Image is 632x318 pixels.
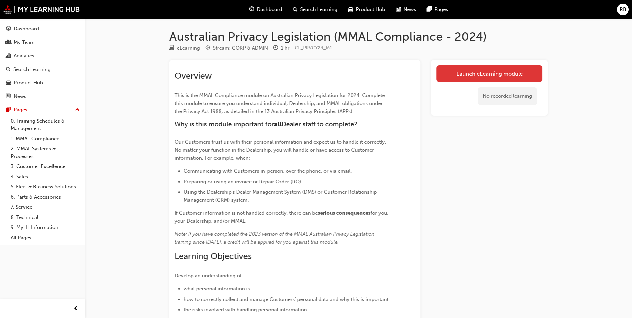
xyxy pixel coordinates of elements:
span: news-icon [6,94,11,100]
span: Product Hub [356,6,385,13]
div: Analytics [14,52,34,60]
a: pages-iconPages [421,3,453,16]
a: search-iconSearch Learning [288,3,343,16]
a: 8. Technical [8,212,82,223]
div: eLearning [177,44,200,52]
span: car-icon [6,80,11,86]
div: Pages [14,106,27,114]
a: 6. Parts & Accessories [8,192,82,202]
span: Why is this module important for [175,120,274,128]
div: News [14,93,26,100]
button: Pages [3,104,82,116]
span: Learning resource code [295,45,332,51]
div: Product Hub [14,79,43,87]
a: guage-iconDashboard [244,3,288,16]
div: Type [169,44,200,52]
span: up-icon [75,106,80,114]
span: car-icon [348,5,353,14]
span: If Customer information is not handled correctly, there can be [175,210,318,216]
span: guage-icon [6,26,11,32]
a: 7. Service [8,202,82,212]
div: Search Learning [13,66,51,73]
span: what personal information is [184,286,250,292]
a: news-iconNews [390,3,421,16]
span: prev-icon [73,305,78,313]
div: My Team [14,39,35,46]
button: RB [617,4,629,15]
span: search-icon [293,5,298,14]
span: serious consequences [318,210,370,216]
img: mmal [3,5,80,14]
span: Learning Objectives [175,251,252,261]
a: Dashboard [3,23,82,35]
a: 5. Fleet & Business Solutions [8,182,82,192]
span: Preparing or using an invoice or Repair Order (RO). [184,179,303,185]
span: Dashboard [257,6,282,13]
div: Stream [205,44,268,52]
div: 1 hr [281,44,290,52]
a: 0. Training Schedules & Management [8,116,82,134]
span: This is the MMAL Compliance module on Australian Privacy Legislation for 2024. Complete this modu... [175,92,386,114]
a: car-iconProduct Hub [343,3,390,16]
span: pages-icon [6,107,11,113]
span: the risks involved with handling personal information [184,307,307,313]
a: 3. Customer Excellence [8,161,82,172]
span: learningResourceType_ELEARNING-icon [169,45,174,51]
span: guage-icon [249,5,254,14]
span: News [403,6,416,13]
span: Overview [175,71,212,81]
a: Search Learning [3,63,82,76]
a: News [3,90,82,103]
span: Pages [434,6,448,13]
span: pages-icon [427,5,432,14]
span: news-icon [396,5,401,14]
span: clock-icon [273,45,278,51]
span: all [274,120,282,128]
a: Launch eLearning module [436,65,542,82]
h1: Australian Privacy Legislation (MMAL Compliance - 2024) [169,29,548,44]
span: people-icon [6,40,11,46]
a: Analytics [3,50,82,62]
span: Develop an understanding of: [175,273,243,279]
span: RB [620,6,626,13]
span: Our Customers trust us with their personal information and expect us to handle it correctly. No m... [175,139,387,161]
span: Communicating with Customers in-person, over the phone, or via email. [184,168,352,174]
div: Stream: CORP & ADMIN [213,44,268,52]
span: Note: If you have completed the 2023 version of the MMAL Australian Privacy Legislation training ... [175,231,376,245]
div: Duration [273,44,290,52]
button: DashboardMy TeamAnalyticsSearch LearningProduct HubNews [3,21,82,104]
span: Search Learning [300,6,337,13]
a: 2. MMAL Systems & Processes [8,144,82,161]
span: search-icon [6,67,11,73]
span: how to correctly collect and manage Customers’ personal data and why this is important [184,296,388,302]
span: Using the Dealership's Dealer Management System (DMS) or Customer Relationship Management (CRM) s... [184,189,378,203]
a: Product Hub [3,77,82,89]
a: 1. MMAL Compliance [8,134,82,144]
a: All Pages [8,233,82,243]
span: Dealer staff to complete? [282,120,357,128]
div: No recorded learning [478,87,537,105]
span: target-icon [205,45,210,51]
a: 4. Sales [8,172,82,182]
a: 9. MyLH Information [8,222,82,233]
a: My Team [3,36,82,49]
span: chart-icon [6,53,11,59]
div: Dashboard [14,25,39,33]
